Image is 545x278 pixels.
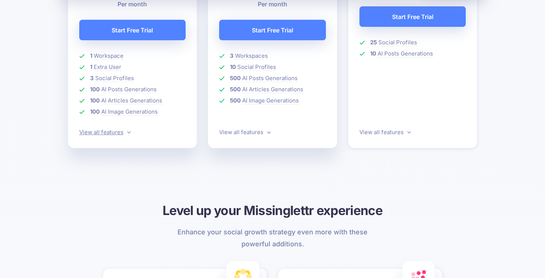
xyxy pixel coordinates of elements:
b: 1 [90,63,92,70]
span: Workspaces [235,52,268,60]
span: AI Image Generations [242,97,299,104]
span: Social Profiles [237,63,276,71]
span: Social Profiles [378,39,417,46]
h3: Level up your Missinglettr experience [68,202,477,219]
span: AI Posts Generations [378,50,433,57]
a: Start Free Trial [79,20,186,40]
b: 100 [90,108,100,115]
a: Start Free Trial [219,20,326,40]
b: 1 [90,52,92,59]
b: 10 [370,50,376,57]
b: 500 [230,75,241,82]
b: 500 [230,86,241,93]
span: AI Articles Generations [101,97,162,104]
b: 25 [370,39,377,46]
b: 100 [90,97,100,104]
a: View all features [79,129,131,136]
span: Social Profiles [95,75,134,82]
span: Extra User [94,63,121,71]
a: Start Free Trial [359,6,466,27]
a: View all features [359,129,411,136]
b: 10 [230,63,236,70]
b: 3 [90,75,94,82]
b: 100 [90,86,100,93]
span: AI Image Generations [101,108,158,116]
span: Workspace [94,52,124,60]
b: 500 [230,97,241,104]
span: AI Posts Generations [242,75,298,82]
a: View all features [219,129,270,136]
span: AI Articles Generations [242,86,303,93]
span: AI Posts Generations [101,86,157,93]
b: 3 [230,52,234,59]
p: Enhance your social growth strategy even more with these powerful additions. [173,226,372,250]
